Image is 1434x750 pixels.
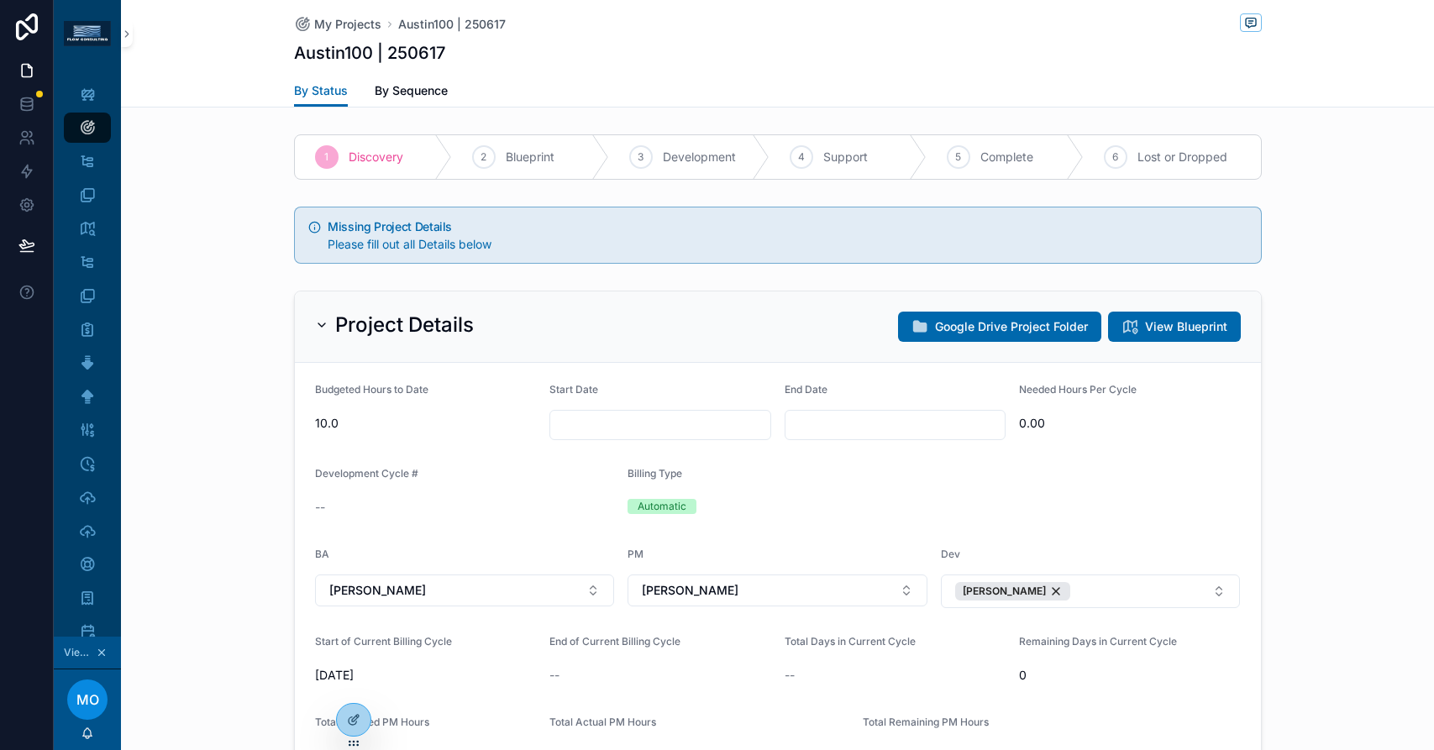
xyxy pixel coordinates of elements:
[549,635,680,648] span: End of Current Billing Cycle
[64,21,111,46] img: App logo
[315,574,615,606] button: Select Button
[785,667,795,684] span: --
[935,318,1088,335] span: Google Drive Project Folder
[638,150,643,164] span: 3
[315,499,325,516] span: --
[294,41,445,65] h1: Austin100 | 250617
[549,667,559,684] span: --
[1019,635,1177,648] span: Remaining Days in Current Cycle
[506,149,554,165] span: Blueprint
[638,499,686,514] div: Automatic
[663,149,736,165] span: Development
[549,716,656,728] span: Total Actual PM Hours
[324,150,328,164] span: 1
[549,383,598,396] span: Start Date
[642,582,738,599] span: [PERSON_NAME]
[398,16,506,33] a: Austin100 | 250617
[1108,312,1241,342] button: View Blueprint
[628,574,927,606] button: Select Button
[941,548,960,560] span: Dev
[863,716,989,728] span: Total Remaining PM Hours
[349,149,403,165] span: Discovery
[798,150,805,164] span: 4
[335,312,474,338] h2: Project Details
[328,237,491,251] span: Please fill out all Details below
[375,82,448,99] span: By Sequence
[315,635,452,648] span: Start of Current Billing Cycle
[941,574,1241,608] button: Select Button
[628,548,643,560] span: PM
[1019,667,1241,684] span: 0
[1019,415,1241,432] span: 0.00
[785,635,916,648] span: Total Days in Current Cycle
[64,646,92,659] span: Viewing as [PERSON_NAME]
[315,467,418,480] span: Development Cycle #
[54,67,121,637] div: scrollable content
[294,76,348,108] a: By Status
[628,467,682,480] span: Billing Type
[898,312,1101,342] button: Google Drive Project Folder
[955,582,1070,601] button: Unselect 4
[1137,149,1227,165] span: Lost or Dropped
[315,383,428,396] span: Budgeted Hours to Date
[76,690,99,710] span: MO
[328,221,1247,233] h5: Missing Project Details
[963,585,1046,598] span: [PERSON_NAME]
[328,236,1247,253] div: Please fill out all Details below
[1145,318,1227,335] span: View Blueprint
[315,716,429,728] span: Total Planned PM Hours
[375,76,448,109] a: By Sequence
[980,149,1033,165] span: Complete
[315,415,537,432] span: 10.0
[1112,150,1118,164] span: 6
[1019,383,1137,396] span: Needed Hours Per Cycle
[315,548,329,560] span: BA
[481,150,486,164] span: 2
[823,149,868,165] span: Support
[955,150,961,164] span: 5
[785,383,827,396] span: End Date
[294,82,348,99] span: By Status
[329,582,426,599] span: [PERSON_NAME]
[314,16,381,33] span: My Projects
[315,667,537,684] span: [DATE]
[294,16,381,33] a: My Projects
